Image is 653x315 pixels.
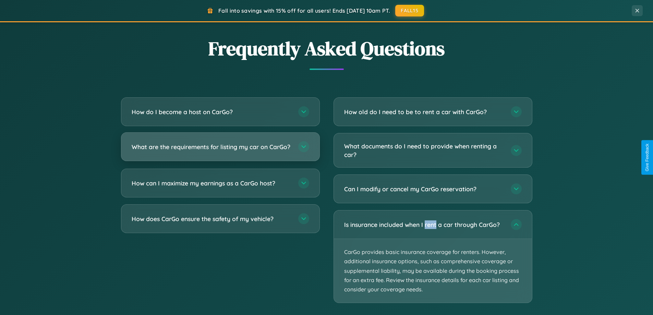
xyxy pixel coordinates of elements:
h3: Is insurance included when I rent a car through CarGo? [344,220,504,229]
button: FALL15 [395,5,424,16]
h3: What documents do I need to provide when renting a car? [344,142,504,159]
p: CarGo provides basic insurance coverage for renters. However, additional insurance options, such ... [334,239,532,303]
h3: How does CarGo ensure the safety of my vehicle? [132,215,291,223]
span: Fall into savings with 15% off for all users! Ends [DATE] 10am PT. [218,7,390,14]
h3: Can I modify or cancel my CarGo reservation? [344,185,504,193]
h3: How old do I need to be to rent a car with CarGo? [344,108,504,116]
h3: What are the requirements for listing my car on CarGo? [132,143,291,151]
h3: How do I become a host on CarGo? [132,108,291,116]
h2: Frequently Asked Questions [121,35,532,62]
h3: How can I maximize my earnings as a CarGo host? [132,179,291,187]
div: Give Feedback [645,144,650,171]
